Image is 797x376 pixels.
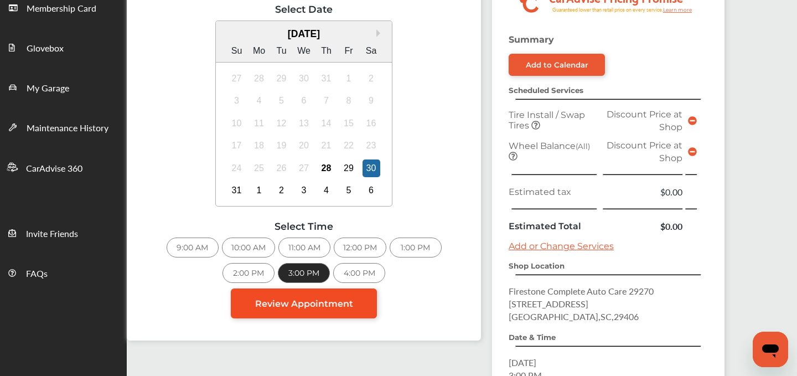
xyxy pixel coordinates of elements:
div: month 2025-08 [225,67,382,202]
div: Not available Wednesday, August 6th, 2025 [295,92,313,110]
div: Not available Monday, August 4th, 2025 [250,92,268,110]
div: 12:00 PM [334,238,386,257]
div: Not available Thursday, August 21st, 2025 [318,137,335,154]
div: Not available Saturday, August 2nd, 2025 [363,70,380,87]
div: Not available Thursday, July 31st, 2025 [318,70,335,87]
div: Su [228,42,246,60]
div: Choose Monday, September 1st, 2025 [250,182,268,199]
div: Choose Wednesday, September 3rd, 2025 [295,182,313,199]
span: Membership Card [27,2,96,16]
span: Tire Install / Swap Tires [509,110,585,131]
div: Add to Calendar [526,60,588,69]
div: Choose Saturday, August 30th, 2025 [363,159,380,177]
strong: Summary [509,34,554,45]
span: Review Appointment [255,298,353,309]
div: Not available Sunday, July 27th, 2025 [228,70,246,87]
a: Maintenance History [1,107,126,147]
div: Choose Tuesday, September 2nd, 2025 [273,182,291,199]
small: (All) [576,142,590,151]
div: 10:00 AM [222,238,275,257]
span: Invite Friends [26,227,78,241]
div: Choose Thursday, August 28th, 2025 [318,159,335,177]
div: 11:00 AM [278,238,330,257]
div: Select Time [138,220,470,232]
span: [GEOGRAPHIC_DATA] , SC , 29406 [509,310,639,323]
div: Mo [250,42,268,60]
td: Estimated tax [506,183,600,201]
div: Not available Sunday, August 10th, 2025 [228,115,246,132]
a: Glovebox [1,27,126,67]
span: Discount Price at Shop [607,140,682,163]
td: Estimated Total [506,217,600,235]
div: Sa [363,42,380,60]
div: Tu [273,42,291,60]
div: Fr [340,42,358,60]
div: Not available Saturday, August 9th, 2025 [363,92,380,110]
span: Discount Price at Shop [607,109,682,132]
a: Review Appointment [231,289,377,318]
div: Th [318,42,335,60]
strong: Shop Location [509,261,565,270]
span: Firestone Complete Auto Care 29270 [509,285,654,297]
div: 2:00 PM [222,263,275,283]
div: Choose Thursday, September 4th, 2025 [318,182,335,199]
div: 1:00 PM [390,238,442,257]
div: Not available Sunday, August 24th, 2025 [228,159,246,177]
td: $0.00 [600,217,685,235]
span: [STREET_ADDRESS] [509,297,588,310]
div: Not available Saturday, August 23rd, 2025 [363,137,380,154]
span: Maintenance History [27,121,108,136]
div: Not available Friday, August 15th, 2025 [340,115,358,132]
div: Not available Monday, July 28th, 2025 [250,70,268,87]
span: CarAdvise 360 [26,162,82,176]
div: Not available Tuesday, August 19th, 2025 [273,137,291,154]
div: Choose Sunday, August 31st, 2025 [228,182,246,199]
tspan: Learn more [663,7,692,13]
div: Select Date [138,3,470,15]
div: Choose Saturday, September 6th, 2025 [363,182,380,199]
div: [DATE] [216,28,392,40]
div: Choose Friday, August 29th, 2025 [340,159,358,177]
a: My Garage [1,67,126,107]
div: Not available Friday, August 8th, 2025 [340,92,358,110]
div: Not available Tuesday, August 12th, 2025 [273,115,291,132]
div: Choose Friday, September 5th, 2025 [340,182,358,199]
div: 9:00 AM [167,238,219,257]
tspan: Guaranteed lower than retail price on every service. [552,6,663,13]
div: Not available Sunday, August 3rd, 2025 [228,92,246,110]
div: Not available Monday, August 11th, 2025 [250,115,268,132]
span: My Garage [27,81,69,96]
strong: Scheduled Services [509,86,583,95]
button: Next Month [376,29,384,37]
div: Not available Monday, August 18th, 2025 [250,137,268,154]
span: Glovebox [27,42,64,56]
div: Not available Wednesday, August 20th, 2025 [295,137,313,154]
div: Not available Saturday, August 16th, 2025 [363,115,380,132]
strong: Date & Time [509,333,556,342]
div: Not available Tuesday, August 26th, 2025 [273,159,291,177]
div: Not available Sunday, August 17th, 2025 [228,137,246,154]
div: Not available Friday, August 22nd, 2025 [340,137,358,154]
div: Not available Wednesday, August 27th, 2025 [295,159,313,177]
div: 4:00 PM [333,263,385,283]
span: FAQs [26,267,48,281]
iframe: Button to launch messaging window [753,332,788,367]
div: Not available Thursday, August 7th, 2025 [318,92,335,110]
div: Not available Tuesday, August 5th, 2025 [273,92,291,110]
span: [DATE] [509,356,536,369]
span: Wheel Balance [509,141,590,151]
div: Not available Wednesday, July 30th, 2025 [295,70,313,87]
div: Not available Wednesday, August 13th, 2025 [295,115,313,132]
a: Add to Calendar [509,54,605,76]
td: $0.00 [600,183,685,201]
a: Add or Change Services [509,241,614,251]
div: Not available Thursday, August 14th, 2025 [318,115,335,132]
div: Not available Friday, August 1st, 2025 [340,70,358,87]
div: 3:00 PM [278,263,330,283]
div: We [295,42,313,60]
div: Not available Tuesday, July 29th, 2025 [273,70,291,87]
div: Not available Monday, August 25th, 2025 [250,159,268,177]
